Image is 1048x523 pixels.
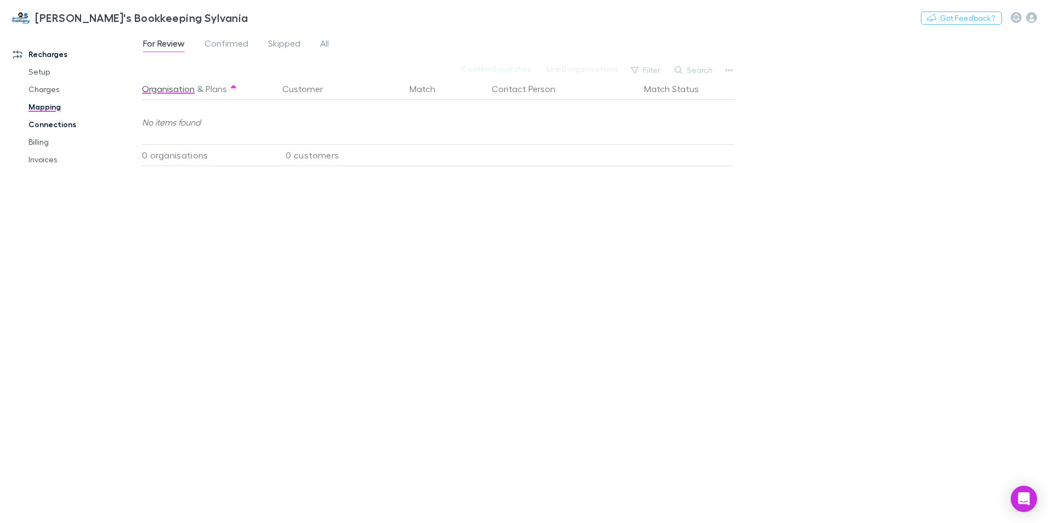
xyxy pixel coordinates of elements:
button: Skip0 organisations [538,62,625,76]
button: Match [409,78,448,100]
span: For Review [143,38,185,52]
img: Jim's Bookkeeping Sylvania's Logo [11,11,31,24]
button: Filter [625,64,667,77]
button: Match Status [644,78,712,100]
a: Connections [18,116,148,133]
a: Setup [18,63,148,81]
button: Got Feedback? [921,12,1002,25]
button: Organisation [142,78,195,100]
span: All [320,38,329,52]
button: Customer [282,78,336,100]
div: 0 customers [274,144,405,166]
div: & [142,78,269,100]
div: 0 organisations [142,144,274,166]
a: Billing [18,133,148,151]
div: Open Intercom Messenger [1011,486,1037,512]
span: Confirmed [204,38,248,52]
h3: [PERSON_NAME]'s Bookkeeping Sylvania [35,11,248,24]
button: Search [669,64,719,77]
a: [PERSON_NAME]'s Bookkeeping Sylvania [4,4,255,31]
div: No items found [142,100,728,144]
a: Charges [18,81,148,98]
span: Skipped [268,38,300,52]
a: Recharges [2,46,148,63]
button: Confirm0 matches [454,62,538,76]
a: Mapping [18,98,148,116]
a: Invoices [18,151,148,168]
button: Plans [206,78,227,100]
button: Contact Person [492,78,568,100]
